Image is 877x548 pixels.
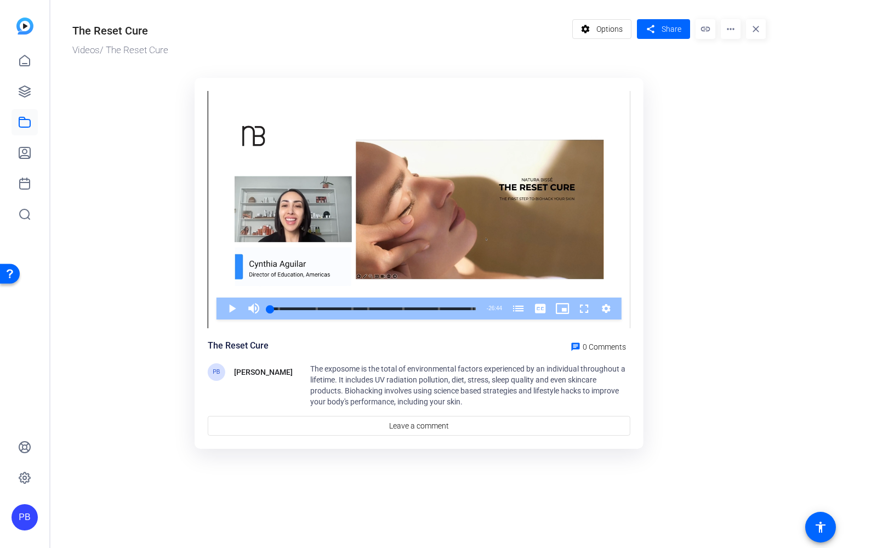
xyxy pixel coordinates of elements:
div: PB [12,504,38,530]
span: 26:44 [488,305,502,311]
mat-icon: link [696,19,715,39]
mat-icon: settings [579,19,593,39]
div: The Reset Cure [72,22,148,39]
button: Options [572,19,632,39]
span: 0 Comments [583,342,626,351]
button: Fullscreen [573,298,595,319]
button: Picture-in-Picture [551,298,573,319]
button: Chapters [508,298,529,319]
a: Videos [72,44,100,55]
div: Progress Bar [270,307,476,310]
mat-icon: chat [571,342,580,352]
span: Options [596,19,623,39]
a: 0 Comments [566,339,630,352]
button: Share [637,19,690,39]
img: blue-gradient.svg [16,18,33,35]
mat-icon: share [643,22,657,37]
button: Play [221,298,243,319]
a: Leave a comment [208,416,630,436]
div: Video Player [208,91,630,329]
button: Mute [243,298,265,319]
span: Share [662,24,681,35]
span: The exposome is the total of environmental factors experienced by an individual throughout a life... [310,364,625,406]
mat-icon: more_horiz [721,19,741,39]
mat-icon: accessibility [814,521,827,534]
span: Leave a comment [389,420,449,432]
div: PB [208,363,225,381]
mat-icon: close [746,19,766,39]
span: - [487,305,488,311]
button: Captions [529,298,551,319]
div: / The Reset Cure [72,43,567,58]
div: [PERSON_NAME] [234,366,293,379]
div: The Reset Cure [208,339,269,352]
